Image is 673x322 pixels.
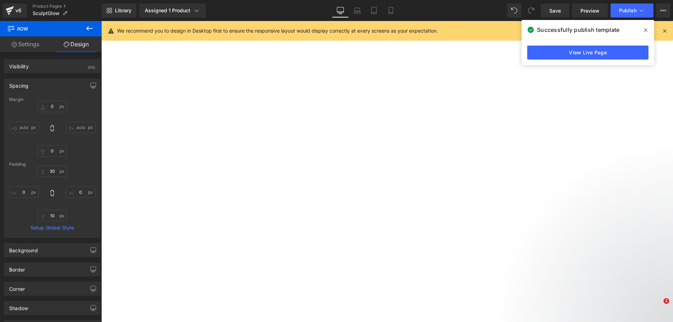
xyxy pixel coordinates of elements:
[619,8,637,13] span: Publish
[14,6,23,15] div: v6
[38,101,67,112] input: 0
[9,186,39,198] input: 0
[9,225,95,231] a: Setup Global Style
[9,97,95,102] div: Margin
[33,11,60,16] span: SculptGlow
[656,4,670,18] button: More
[88,60,95,71] div: (All)
[9,263,25,273] div: Border
[664,298,669,304] span: 2
[9,162,95,167] div: Padding
[9,122,39,133] input: 0
[38,210,67,221] input: 0
[66,122,95,133] input: 0
[66,186,95,198] input: 0
[366,4,382,18] a: Tablet
[51,36,102,52] a: Design
[580,7,599,14] span: Preview
[115,7,131,14] span: Library
[549,7,561,14] span: Save
[33,4,102,9] a: Product Pages
[349,4,366,18] a: Laptop
[38,145,67,157] input: 0
[572,4,608,18] a: Preview
[38,165,67,177] input: 0
[527,46,648,60] a: View Live Page
[9,79,28,89] div: Spacing
[649,298,666,315] iframe: Intercom live chat
[7,21,77,36] span: Row
[332,4,349,18] a: Desktop
[524,4,538,18] button: Redo
[145,7,200,14] div: Assigned 1 Product
[117,27,438,35] p: We recommend you to design in Desktop first to ensure the responsive layout would display correct...
[9,60,29,69] div: Visibility
[507,4,521,18] button: Undo
[9,244,38,253] div: Background
[611,4,653,18] button: Publish
[537,26,619,34] span: Successfully publish template
[9,301,28,311] div: Shadow
[382,4,399,18] a: Mobile
[102,4,136,18] a: New Library
[3,4,27,18] a: v6
[9,282,25,292] div: Corner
